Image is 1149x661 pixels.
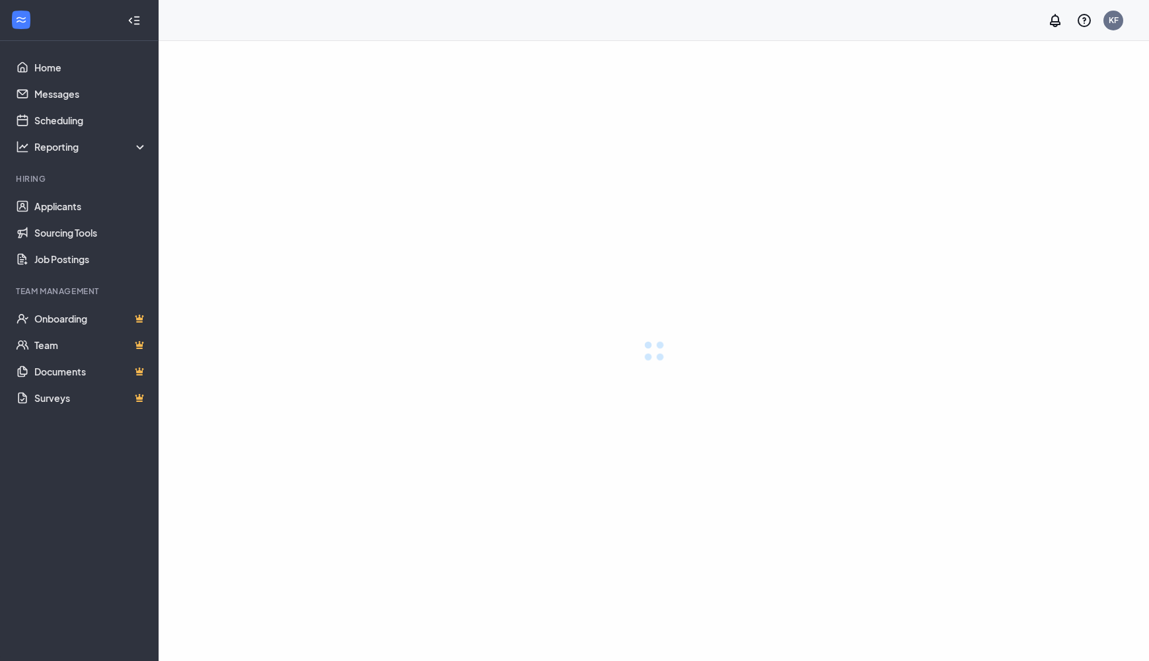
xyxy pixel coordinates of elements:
[34,54,147,81] a: Home
[16,173,145,184] div: Hiring
[34,246,147,272] a: Job Postings
[34,358,147,385] a: DocumentsCrown
[1109,15,1119,26] div: KF
[128,14,141,27] svg: Collapse
[16,140,29,153] svg: Analysis
[34,81,147,107] a: Messages
[15,13,28,26] svg: WorkstreamLogo
[34,193,147,219] a: Applicants
[34,305,147,332] a: OnboardingCrown
[34,219,147,246] a: Sourcing Tools
[34,332,147,358] a: TeamCrown
[34,140,148,153] div: Reporting
[34,385,147,411] a: SurveysCrown
[1076,13,1092,28] svg: QuestionInfo
[34,107,147,134] a: Scheduling
[16,286,145,297] div: Team Management
[1047,13,1063,28] svg: Notifications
